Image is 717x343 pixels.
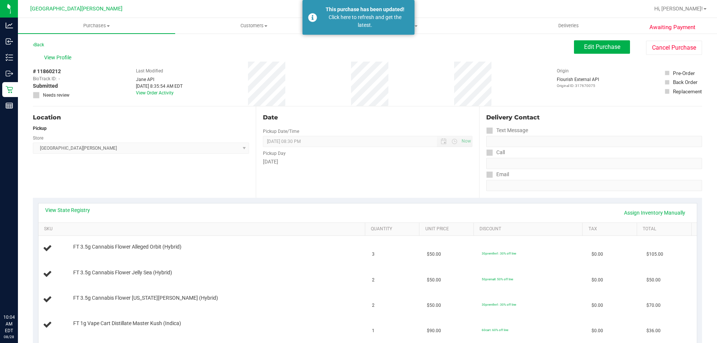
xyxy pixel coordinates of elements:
inline-svg: Inbound [6,38,13,45]
div: Date [263,113,472,122]
div: Back Order [673,78,698,86]
a: Total [643,226,688,232]
span: $105.00 [646,251,663,258]
span: $50.00 [427,251,441,258]
span: 2 [372,302,375,309]
a: Customers [175,18,332,34]
div: [DATE] 8:35:54 AM EDT [136,83,183,90]
div: Flourish External API [557,76,599,88]
span: $0.00 [592,327,603,334]
label: Store [33,135,43,141]
span: $0.00 [592,277,603,284]
div: Jane API [136,76,183,83]
span: FT 1g Vape Cart Distillate Master Kush (Indica) [73,320,181,327]
a: Deliveries [490,18,647,34]
p: 08/28 [3,334,15,340]
span: Purchases [18,22,175,29]
span: $50.00 [646,277,661,284]
label: Email [486,169,509,180]
span: $0.00 [592,251,603,258]
label: Call [486,147,505,158]
p: 10:04 AM EDT [3,314,15,334]
span: $50.00 [427,277,441,284]
span: FT 3.5g Cannabis Flower Jelly Sea (Hybrid) [73,269,172,276]
span: $0.00 [592,302,603,309]
span: 30premfire1: 30% off line [482,252,516,255]
a: Back [33,42,44,47]
span: $90.00 [427,327,441,334]
span: Customers [176,22,332,29]
a: Assign Inventory Manually [619,206,690,219]
label: Pickup Date/Time [263,128,299,135]
label: Text Message [486,125,528,136]
span: - [59,75,60,82]
inline-svg: Analytics [6,22,13,29]
span: FT 3.5g Cannabis Flower [US_STATE][PERSON_NAME] (Hybrid) [73,294,218,302]
span: Submitted [33,82,58,90]
a: SKU [44,226,362,232]
inline-svg: Inventory [6,54,13,61]
input: Format: (999) 999-9999 [486,158,702,169]
div: Pre-Order [673,69,695,77]
span: 30premfire1: 30% off line [482,303,516,306]
inline-svg: Outbound [6,70,13,77]
span: View Profile [44,54,74,62]
button: Cancel Purchase [646,41,702,55]
p: Original ID: 317670075 [557,83,599,88]
input: Format: (999) 999-9999 [486,136,702,147]
strong: Pickup [33,126,47,131]
span: Needs review [43,92,69,99]
span: Awaiting Payment [649,23,695,32]
inline-svg: Reports [6,102,13,109]
a: Tax [589,226,634,232]
span: 2 [372,277,375,284]
span: [GEOGRAPHIC_DATA][PERSON_NAME] [30,6,122,12]
span: 60cart: 60% off line [482,328,508,332]
span: $50.00 [427,302,441,309]
iframe: Resource center [7,283,30,306]
span: 1 [372,327,375,334]
span: 50premall: 50% off line [482,277,513,281]
span: Hi, [PERSON_NAME]! [654,6,703,12]
div: This purchase has been updated! [321,6,409,13]
div: [DATE] [263,158,472,166]
label: Last Modified [136,68,163,74]
div: Location [33,113,249,122]
a: Discount [479,226,580,232]
a: View Order Activity [136,90,174,96]
a: Unit Price [425,226,471,232]
div: Click here to refresh and get the latest. [321,13,409,29]
span: BioTrack ID: [33,75,57,82]
span: FT 3.5g Cannabis Flower Alleged Orbit (Hybrid) [73,243,181,250]
span: Edit Purchase [584,43,620,50]
a: View State Registry [45,206,90,214]
a: Purchases [18,18,175,34]
span: $36.00 [646,327,661,334]
span: Deliveries [548,22,589,29]
label: Pickup Day [263,150,286,157]
span: # 11860212 [33,68,61,75]
button: Edit Purchase [574,40,630,54]
label: Origin [557,68,569,74]
inline-svg: Retail [6,86,13,93]
span: $70.00 [646,302,661,309]
a: Quantity [371,226,416,232]
div: Delivery Contact [486,113,702,122]
span: 3 [372,251,375,258]
div: Replacement [673,88,702,95]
